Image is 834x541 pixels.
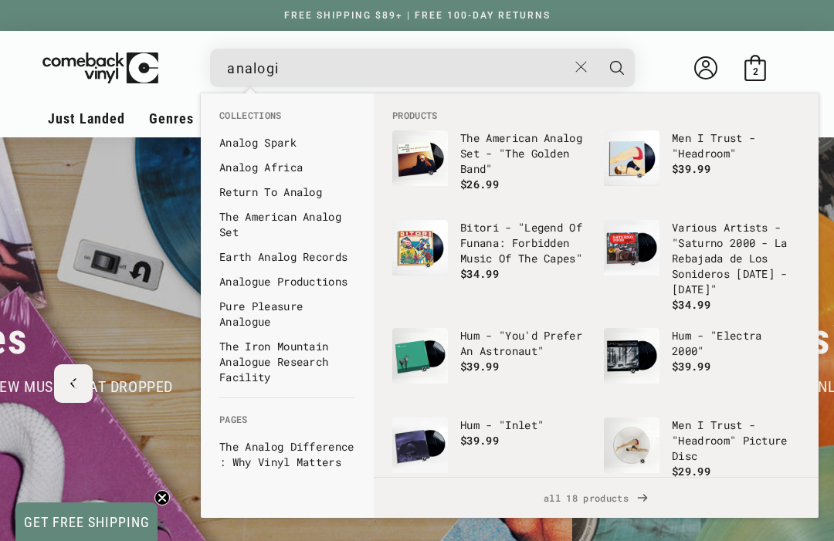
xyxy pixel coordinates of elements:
[219,299,355,330] a: Pure Pleasure Analogue
[219,249,355,265] a: Earth Analog Records
[460,266,499,281] span: $34.99
[392,220,588,294] a: Bitori - "Legend Of Funana: Forbidden Music Of The Capes" Bitori - "Legend Of Funana: Forbidden M...
[460,433,499,448] span: $39.99
[269,10,566,21] a: FREE SHIPPING $89+ | FREE 100-DAY RETURNS
[219,209,355,240] a: The American Analog Set
[212,130,363,155] li: collections: Analog Spark
[672,359,710,374] span: $39.99
[385,410,596,499] li: products: Hum - "Inlet"
[604,418,800,492] a: Men I Trust - "Headroom" Picture Disc Men I Trust - "Headroom" Picture Disc $29.99
[212,155,363,180] li: collections: Analog Africa
[392,418,588,492] a: Hum - "Inlet" Hum - "Inlet" $39.99
[392,220,448,276] img: Bitori - "Legend Of Funana: Forbidden Music Of The Capes"
[460,418,588,433] p: Hum - "Inlet"
[385,123,596,212] li: products: The American Analog Set - "The Golden Band"
[48,110,125,127] span: Just Landed
[386,478,806,518] span: all 18 products
[596,212,808,320] li: products: Various Artists - "Saturno 2000 - La Rebajada de Los Sonideros 1962 - 1983"
[604,418,659,473] img: Men I Trust - "Headroom" Picture Disc
[212,180,363,205] li: collections: Return To Analog
[672,464,710,478] span: $29.99
[596,320,808,410] li: products: Hum - "Electra 2000"
[604,328,800,402] a: Hum - "Electra 2000" Hum - "Electra 2000" $39.99
[212,109,363,130] li: Collections
[392,418,448,473] img: Hum - "Inlet"
[385,212,596,302] li: products: Bitori - "Legend Of Funana: Forbidden Music Of The Capes"
[212,245,363,269] li: collections: Earth Analog Records
[201,397,374,482] div: Pages
[212,269,363,294] li: collections: Analogue Productions
[15,502,158,541] div: GET FREE SHIPPINGClose teaser
[219,339,355,385] a: The Iron Mountain Analogue Research Facility
[219,274,355,289] a: Analogue Productions
[460,177,499,191] span: $26.99
[219,184,355,200] a: Return To Analog
[154,490,170,505] button: Close teaser
[374,477,819,518] div: View All
[672,220,800,297] p: Various Artists - "Saturno 2000 - La Rebajada de Los Sonideros [DATE] - [DATE]"
[374,93,819,477] div: Products
[460,130,588,177] p: The American Analog Set - "The Golden Band"
[672,328,800,359] p: Hum - "Electra 2000"
[672,161,710,176] span: $39.99
[212,434,363,475] li: pages: The Analog Difference : Why Vinyl Matters
[596,410,808,499] li: products: Men I Trust - "Headroom" Picture Disc
[24,514,150,530] span: GET FREE SHIPPING
[604,220,659,276] img: Various Artists - "Saturno 2000 - La Rebajada de Los Sonideros 1962 - 1983"
[219,135,355,150] a: Analog Spark
[568,50,596,84] button: Close
[219,160,355,175] a: Analog Africa
[460,359,499,374] span: $39.99
[598,49,636,87] button: Search
[604,220,800,313] a: Various Artists - "Saturno 2000 - La Rebajada de Los Sonideros 1962 - 1983" Various Artists - "Sa...
[392,328,588,402] a: Hum - "You'd Prefer An Astronaut" Hum - "You'd Prefer An Astronaut" $39.99
[385,109,808,123] li: Products
[219,439,355,470] a: The Analog Difference : Why Vinyl Matters
[460,220,588,266] p: Bitori - "Legend Of Funana: Forbidden Music Of The Capes"
[212,205,363,245] li: collections: The American Analog Set
[212,334,363,390] li: collections: The Iron Mountain Analogue Research Facility
[460,328,588,359] p: Hum - "You'd Prefer An Astronaut"
[672,130,800,161] p: Men I Trust - "Headroom"
[374,478,819,518] a: all 18 products
[212,413,363,434] li: Pages
[210,49,635,87] div: Search
[604,130,800,205] a: Men I Trust - "Headroom" Men I Trust - "Headroom" $39.99
[201,93,374,397] div: Collections
[604,130,659,186] img: Men I Trust - "Headroom"
[149,110,194,127] span: Genres
[672,418,800,464] p: Men I Trust - "Headroom" Picture Disc
[392,130,588,205] a: The American Analog Set - "The Golden Band" The American Analog Set - "The Golden Band" $26.99
[385,320,596,410] li: products: Hum - "You'd Prefer An Astronaut"
[212,294,363,334] li: collections: Pure Pleasure Analogue
[392,328,448,384] img: Hum - "You'd Prefer An Astronaut"
[596,123,808,212] li: products: Men I Trust - "Headroom"
[672,297,710,312] span: $34.99
[227,52,568,84] input: When autocomplete results are available use up and down arrows to review and enter to select
[392,130,448,186] img: The American Analog Set - "The Golden Band"
[604,328,659,384] img: Hum - "Electra 2000"
[753,66,758,77] span: 2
